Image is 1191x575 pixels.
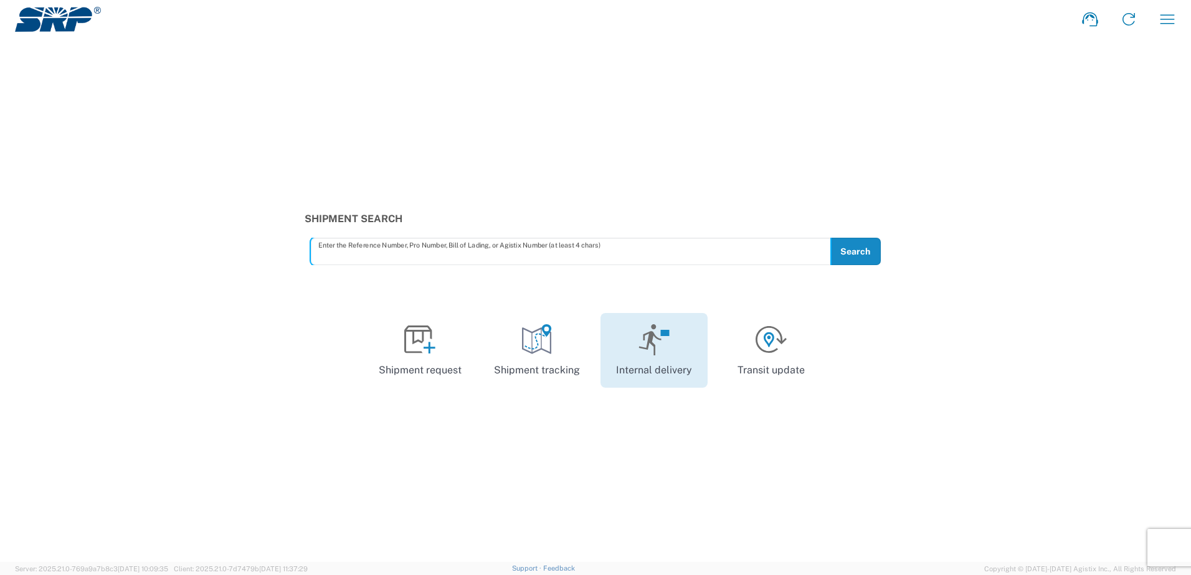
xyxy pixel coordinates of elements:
span: [DATE] 10:09:35 [118,565,168,573]
button: Search [830,238,881,265]
span: Server: 2025.21.0-769a9a7b8c3 [15,565,168,573]
span: Client: 2025.21.0-7d7479b [174,565,308,573]
span: [DATE] 11:37:29 [259,565,308,573]
span: Copyright © [DATE]-[DATE] Agistix Inc., All Rights Reserved [984,563,1176,574]
a: Support [512,564,543,572]
a: Shipment request [366,313,473,388]
img: srp [15,7,101,32]
h3: Shipment Search [305,213,887,225]
a: Feedback [543,564,575,572]
a: Shipment tracking [483,313,591,388]
a: Transit update [718,313,825,388]
a: Internal delivery [600,313,708,388]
